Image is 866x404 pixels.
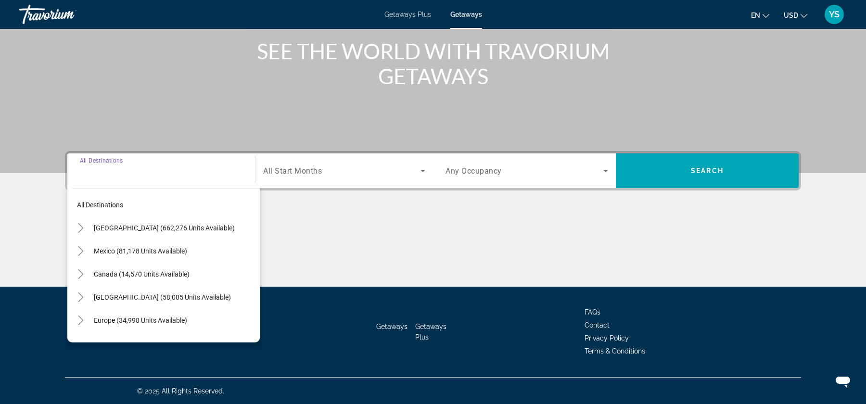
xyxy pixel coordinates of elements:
h1: SEE THE WORLD WITH TRAVORIUM GETAWAYS [253,38,613,88]
a: Getaways [450,11,482,18]
a: Getaways [376,323,408,330]
button: Search [616,153,799,188]
span: YS [829,10,840,19]
button: Change language [751,8,769,22]
a: Terms & Conditions [585,347,645,355]
span: © 2025 All Rights Reserved. [137,387,224,395]
span: Canada (14,570 units available) [94,270,190,278]
span: [GEOGRAPHIC_DATA] (58,005 units available) [94,293,231,301]
a: Getaways Plus [415,323,446,341]
a: Getaways Plus [384,11,431,18]
button: Australia (3,179 units available) [89,335,260,352]
button: All destinations [72,196,260,214]
span: All Start Months [263,166,322,176]
span: Mexico (81,178 units available) [94,247,187,255]
button: Toggle Caribbean & Atlantic Islands (58,005 units available) [72,289,89,306]
iframe: Кнопка запуска окна обмена сообщениями [828,366,858,396]
span: Search [691,167,724,175]
button: Toggle Australia (3,179 units available) [72,335,89,352]
button: Toggle Mexico (81,178 units available) [72,243,89,260]
button: Toggle Europe (34,998 units available) [72,312,89,329]
button: [GEOGRAPHIC_DATA] (58,005 units available) [89,289,260,306]
a: Contact [585,321,610,329]
span: USD [784,12,798,19]
span: All Destinations [80,157,123,164]
button: [GEOGRAPHIC_DATA] (662,276 units available) [89,219,260,237]
a: Travorium [19,2,115,27]
a: FAQs [585,308,600,316]
button: Toggle United States (662,276 units available) [72,220,89,237]
button: User Menu [822,4,847,25]
div: Search widget [67,153,799,188]
button: Canada (14,570 units available) [89,265,260,283]
span: Europe (34,998 units available) [94,316,187,324]
button: Toggle Canada (14,570 units available) [72,266,89,283]
button: Europe (34,998 units available) [89,312,260,329]
span: en [751,12,760,19]
button: Change currency [784,8,807,22]
span: All destinations [77,201,123,209]
a: Privacy Policy [585,334,629,342]
button: Mexico (81,178 units available) [89,242,260,260]
span: [GEOGRAPHIC_DATA] (662,276 units available) [94,224,235,232]
span: Any Occupancy [446,166,502,176]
